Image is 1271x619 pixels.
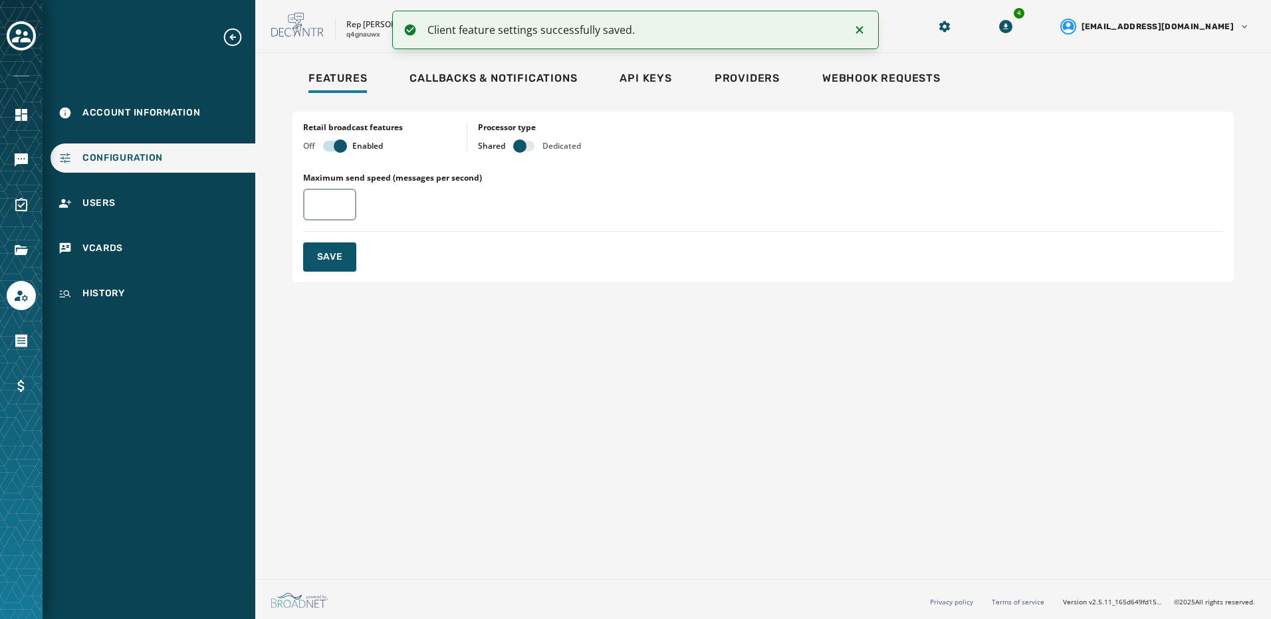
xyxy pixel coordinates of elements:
span: Dedicated [542,141,581,151]
a: Features [298,65,378,96]
span: Account Information [82,106,200,120]
a: Privacy policy [930,597,973,606]
button: Download Menu [994,15,1018,39]
a: Webhook Requests [812,65,951,96]
a: Api Keys [609,65,682,96]
span: Features [308,72,367,85]
a: Navigate to Files [7,236,36,265]
span: History [82,287,125,300]
button: User settings [1055,13,1255,40]
span: Webhook Requests [822,72,941,85]
a: Navigate to History [51,279,255,308]
span: [EMAIL_ADDRESS][DOMAIN_NAME] [1082,21,1234,32]
span: Users [82,197,116,210]
a: Navigate to Orders [7,326,36,355]
button: Manage global settings [933,15,957,39]
button: Save [303,242,356,272]
span: Providers [715,72,780,85]
button: Toggle account select drawer [7,21,36,50]
div: Client feature settings successfully saved. [427,22,842,38]
label: Processor type [478,122,581,133]
label: Retail broadcast features [303,122,403,133]
a: Callbacks & Notifications [399,65,588,96]
span: Configuration [82,151,163,165]
span: Off [303,141,315,151]
a: Navigate to Messaging [7,145,36,175]
a: Terms of service [992,597,1044,606]
span: Shared [478,141,505,151]
a: Navigate to Billing [7,371,36,400]
span: Save [317,250,343,264]
div: 4 [1012,7,1026,20]
button: Expand sub nav menu [222,27,254,48]
label: Maximum send speed (messages per second) [303,173,482,183]
span: Api Keys [620,72,671,85]
p: Rep [PERSON_NAME] [346,19,426,30]
span: Callbacks & Notifications [409,72,577,85]
a: Navigate to vCards [51,234,255,263]
a: Navigate to Users [51,189,255,218]
a: Navigate to Account [7,281,36,310]
span: © 2025 All rights reserved. [1174,597,1255,606]
span: vCards [82,242,123,255]
a: Navigate to Configuration [51,143,255,173]
span: Version [1063,597,1163,607]
a: Navigate to Surveys [7,191,36,220]
p: q4gnauwx [346,30,380,40]
span: Enabled [352,141,383,151]
span: v2.5.11_165d649fd1592c218755210ebffa1e5a55c3084e [1089,597,1163,607]
a: Navigate to Account Information [51,98,255,128]
a: Navigate to Home [7,100,36,130]
a: Providers [704,65,790,96]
